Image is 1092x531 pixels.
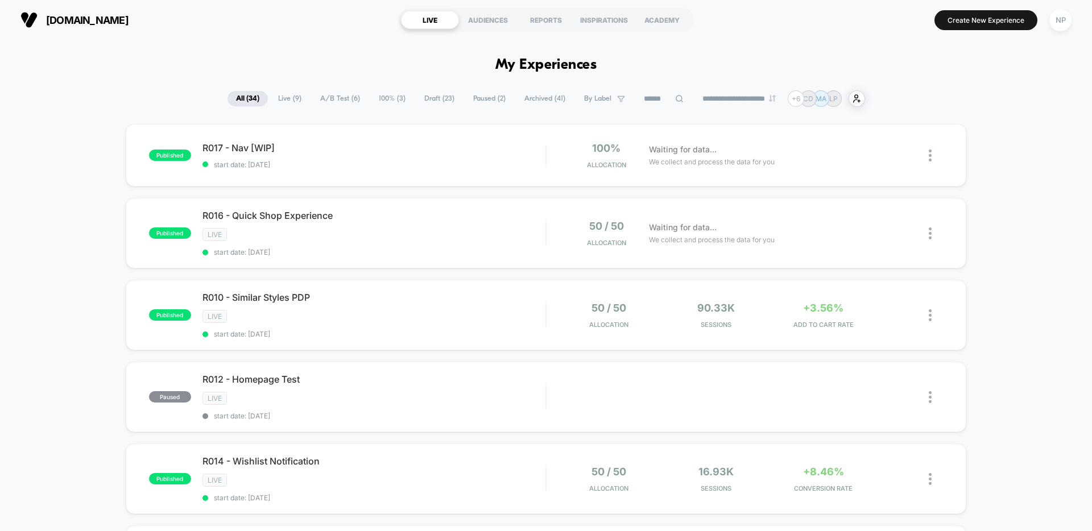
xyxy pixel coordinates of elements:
[46,14,129,26] span: [DOMAIN_NAME]
[665,321,767,329] span: Sessions
[227,91,268,106] span: All ( 34 )
[587,161,626,169] span: Allocation
[202,248,545,256] span: start date: [DATE]
[698,466,734,478] span: 16.93k
[589,484,628,492] span: Allocation
[929,309,932,321] img: close
[202,228,227,241] span: LIVE
[202,142,545,154] span: R017 - Nav [WIP]
[202,330,545,338] span: start date: [DATE]
[591,466,626,478] span: 50 / 50
[649,143,717,156] span: Waiting for data...
[202,160,545,169] span: start date: [DATE]
[929,473,932,485] img: close
[929,391,932,403] img: close
[575,11,633,29] div: INSPIRATIONS
[829,94,838,103] p: LP
[1046,9,1075,32] button: NP
[589,321,628,329] span: Allocation
[649,221,717,234] span: Waiting for data...
[803,466,844,478] span: +8.46%
[149,150,191,161] span: published
[495,57,597,73] h1: My Experiences
[788,90,804,107] div: + 6
[929,150,932,161] img: close
[202,412,545,420] span: start date: [DATE]
[769,95,776,102] img: end
[312,91,369,106] span: A/B Test ( 6 )
[149,391,191,403] span: paused
[816,94,826,103] p: MA
[202,455,545,467] span: R014 - Wishlist Notification
[772,321,874,329] span: ADD TO CART RATE
[591,302,626,314] span: 50 / 50
[772,484,874,492] span: CONVERSION RATE
[17,11,132,29] button: [DOMAIN_NAME]
[587,239,626,247] span: Allocation
[202,392,227,405] span: LIVE
[459,11,517,29] div: AUDIENCES
[20,11,38,28] img: Visually logo
[149,309,191,321] span: published
[465,91,514,106] span: Paused ( 2 )
[1049,9,1072,31] div: NP
[584,94,611,103] span: By Label
[803,302,843,314] span: +3.56%
[149,227,191,239] span: published
[202,474,227,487] span: LIVE
[517,11,575,29] div: REPORTS
[516,91,574,106] span: Archived ( 41 )
[202,292,545,303] span: R010 - Similar Styles PDP
[649,234,775,245] span: We collect and process the data for you
[202,493,545,502] span: start date: [DATE]
[592,142,621,154] span: 100%
[270,91,310,106] span: Live ( 9 )
[202,310,227,323] span: LIVE
[149,473,191,484] span: published
[416,91,463,106] span: Draft ( 23 )
[401,11,459,29] div: LIVE
[697,302,735,314] span: 90.33k
[202,210,545,221] span: R016 - Quick Shop Experience
[934,10,1037,30] button: Create New Experience
[665,484,767,492] span: Sessions
[929,227,932,239] img: close
[202,374,545,385] span: R012 - Homepage Test
[370,91,414,106] span: 100% ( 3 )
[803,94,813,103] p: CD
[649,156,775,167] span: We collect and process the data for you
[633,11,691,29] div: ACADEMY
[589,220,624,232] span: 50 / 50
